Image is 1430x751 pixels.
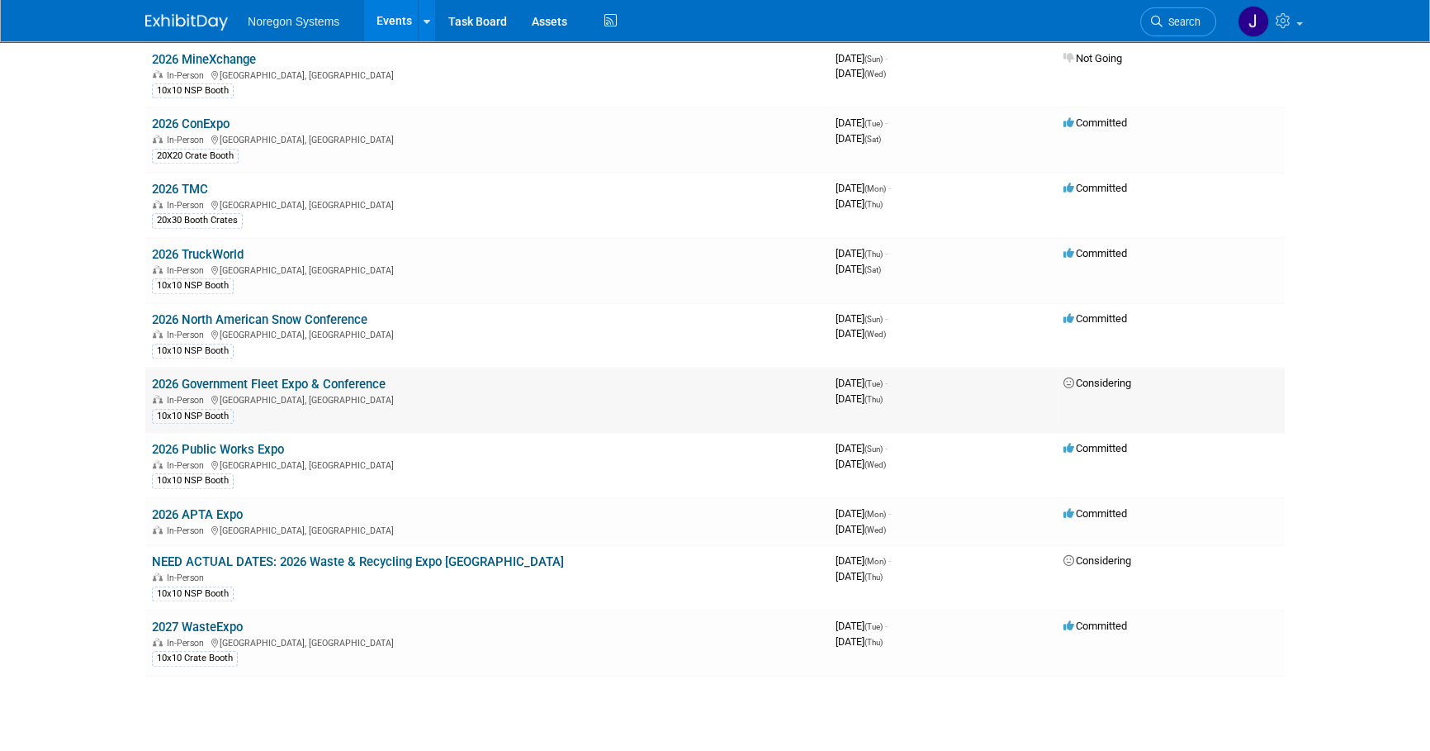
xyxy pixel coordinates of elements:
img: In-Person Event [153,135,163,143]
div: 10x10 NSP Booth [152,83,234,98]
span: (Sat) [864,265,881,274]
div: 10x10 NSP Booth [152,344,234,359]
span: - [885,620,888,632]
span: Committed [1063,247,1127,259]
span: - [888,554,891,567]
span: Considering [1063,377,1131,389]
span: [DATE] [836,507,891,520]
span: (Thu) [864,200,883,209]
span: Noregon Systems [248,15,339,28]
span: [DATE] [836,67,886,79]
img: In-Person Event [153,200,163,208]
img: In-Person Event [153,525,163,534]
span: (Thu) [864,573,883,582]
a: 2026 TMC [152,182,208,197]
span: [DATE] [836,442,888,454]
span: (Wed) [864,525,886,535]
span: (Sat) [864,135,881,144]
span: [DATE] [836,132,881,145]
div: [GEOGRAPHIC_DATA], [GEOGRAPHIC_DATA] [152,458,822,471]
span: - [885,312,888,325]
div: [GEOGRAPHIC_DATA], [GEOGRAPHIC_DATA] [152,68,822,81]
div: [GEOGRAPHIC_DATA], [GEOGRAPHIC_DATA] [152,132,822,145]
span: - [888,182,891,194]
span: (Sun) [864,444,883,454]
div: [GEOGRAPHIC_DATA], [GEOGRAPHIC_DATA] [152,392,822,406]
div: [GEOGRAPHIC_DATA], [GEOGRAPHIC_DATA] [152,197,822,211]
span: (Thu) [864,395,883,404]
span: In-Person [167,135,209,145]
span: - [885,116,888,129]
div: 10x10 NSP Booth [152,278,234,293]
span: Committed [1063,312,1127,325]
span: (Mon) [864,184,886,193]
div: [GEOGRAPHIC_DATA], [GEOGRAPHIC_DATA] [152,523,822,536]
span: (Thu) [864,638,883,647]
span: [DATE] [836,570,883,582]
span: (Mon) [864,510,886,519]
div: 20x30 Booth Crates [152,213,243,228]
span: In-Person [167,460,209,471]
span: [DATE] [836,312,888,325]
span: In-Person [167,525,209,536]
a: 2027 WasteExpo [152,620,243,635]
img: In-Person Event [153,265,163,273]
span: Committed [1063,442,1127,454]
span: - [888,507,891,520]
span: Committed [1063,116,1127,129]
span: [DATE] [836,247,888,259]
a: 2026 North American Snow Conference [152,312,367,327]
span: - [885,52,888,64]
span: In-Person [167,265,209,276]
span: Considering [1063,554,1131,567]
span: (Tue) [864,622,883,631]
span: [DATE] [836,523,886,535]
a: 2026 TruckWorld [152,247,244,262]
a: 2026 ConExpo [152,116,230,131]
div: 20X20 Crate Booth [152,149,239,164]
img: In-Person Event [153,330,163,338]
span: [DATE] [836,263,881,275]
span: [DATE] [836,392,883,405]
span: (Wed) [864,69,886,78]
div: [GEOGRAPHIC_DATA], [GEOGRAPHIC_DATA] [152,263,822,276]
span: In-Person [167,200,209,211]
span: [DATE] [836,52,888,64]
span: - [885,377,888,389]
div: 10x10 NSP Booth [152,587,234,601]
span: (Sun) [864,315,883,324]
span: (Tue) [864,379,883,388]
a: 2026 APTA Expo [152,507,243,522]
span: (Wed) [864,460,886,469]
span: [DATE] [836,458,886,470]
img: In-Person Event [153,638,163,646]
a: 2026 MineXchange [152,52,256,67]
div: 10x10 NSP Booth [152,409,234,424]
div: 10x10 NSP Booth [152,473,234,488]
span: (Mon) [864,557,886,566]
span: - [885,442,888,454]
span: In-Person [167,330,209,340]
span: [DATE] [836,377,888,389]
img: In-Person Event [153,70,163,78]
span: Not Going [1063,52,1122,64]
img: In-Person Event [153,460,163,468]
span: Committed [1063,620,1127,632]
span: - [885,247,888,259]
img: In-Person Event [153,573,163,581]
div: [GEOGRAPHIC_DATA], [GEOGRAPHIC_DATA] [152,635,822,649]
span: (Wed) [864,330,886,339]
img: Johana Gil [1238,6,1269,37]
span: Committed [1063,182,1127,194]
span: [DATE] [836,116,888,129]
a: 2026 Government Fleet Expo & Conference [152,377,386,392]
span: In-Person [167,395,209,406]
a: Search [1140,7,1216,36]
span: [DATE] [836,182,891,194]
img: ExhibitDay [145,14,228,31]
span: [DATE] [836,327,886,340]
span: In-Person [167,573,209,583]
span: Committed [1063,507,1127,520]
span: [DATE] [836,197,883,210]
span: (Tue) [864,119,883,128]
